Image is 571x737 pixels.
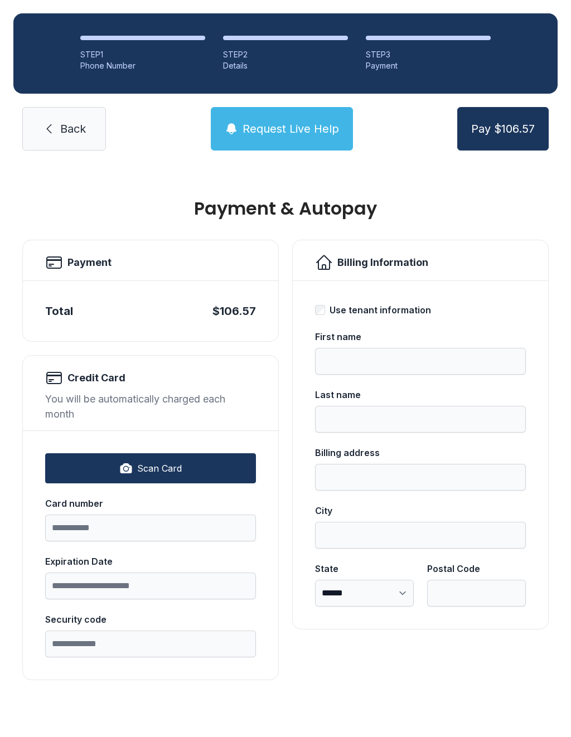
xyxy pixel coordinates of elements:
[243,121,339,137] span: Request Live Help
[45,573,256,599] input: Expiration Date
[67,255,112,270] h2: Payment
[427,562,526,575] div: Postal Code
[45,303,73,319] div: Total
[45,555,256,568] div: Expiration Date
[315,330,526,343] div: First name
[45,613,256,626] div: Security code
[337,255,428,270] h2: Billing Information
[45,497,256,510] div: Card number
[315,562,414,575] div: State
[427,580,526,607] input: Postal Code
[223,49,348,60] div: STEP 2
[471,121,535,137] span: Pay $106.57
[315,406,526,433] input: Last name
[223,60,348,71] div: Details
[45,515,256,541] input: Card number
[315,504,526,517] div: City
[80,60,205,71] div: Phone Number
[315,522,526,549] input: City
[366,60,491,71] div: Payment
[315,580,414,607] select: State
[45,631,256,657] input: Security code
[67,370,125,386] h2: Credit Card
[212,303,256,319] div: $106.57
[330,303,431,317] div: Use tenant information
[137,462,182,475] span: Scan Card
[315,446,526,459] div: Billing address
[315,464,526,491] input: Billing address
[366,49,491,60] div: STEP 3
[80,49,205,60] div: STEP 1
[60,121,86,137] span: Back
[45,391,256,421] div: You will be automatically charged each month
[315,348,526,375] input: First name
[315,388,526,401] div: Last name
[22,200,549,217] h1: Payment & Autopay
